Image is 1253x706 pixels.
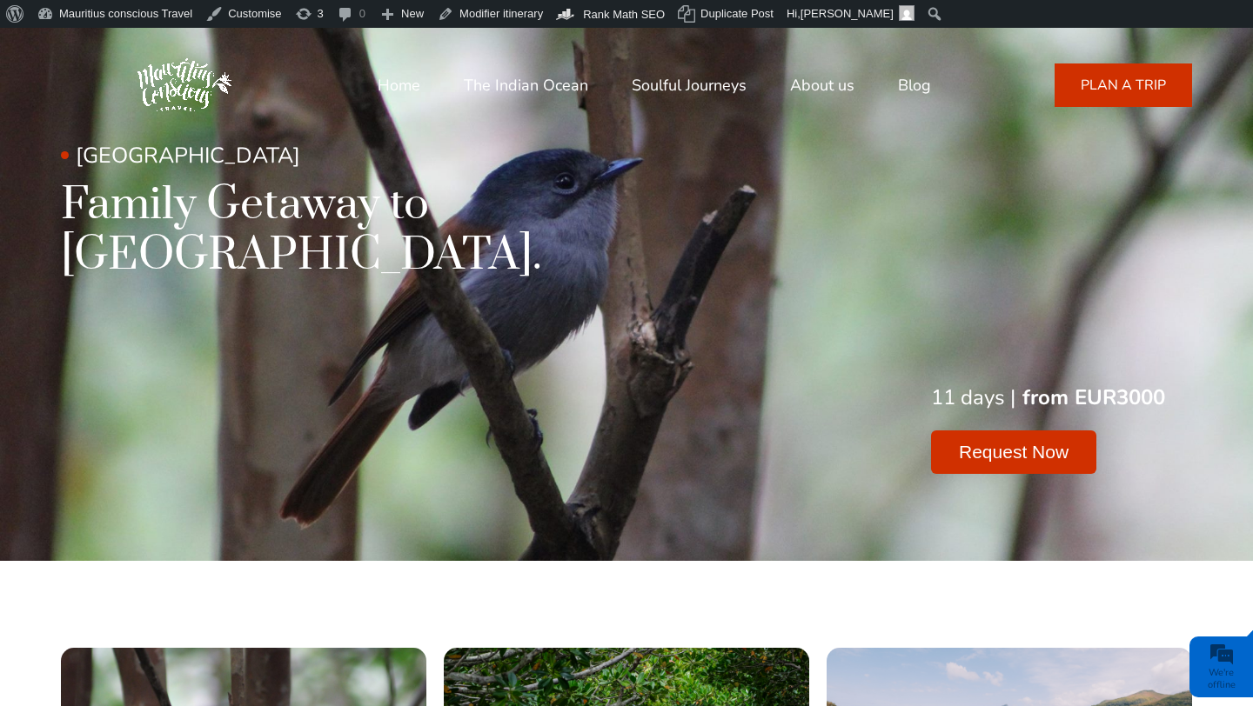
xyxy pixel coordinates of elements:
a: The Indian Ocean [464,64,588,106]
a: PLAN A TRIP [1055,63,1192,107]
button: Request Now [931,430,1096,474]
span: [PERSON_NAME] [801,7,894,20]
div: 11 days | [931,383,1015,413]
span: Rank Math SEO [583,8,665,21]
p: [GEOGRAPHIC_DATA] [61,141,809,171]
a: Soulful Journeys [632,64,747,106]
div: We're offline [1194,667,1249,691]
a: Home [378,64,420,106]
a: Blog [898,64,931,106]
h1: Family Getaway to [GEOGRAPHIC_DATA]. [61,180,809,280]
a: About us [790,64,854,106]
div: from EUR3000 [1022,383,1165,413]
